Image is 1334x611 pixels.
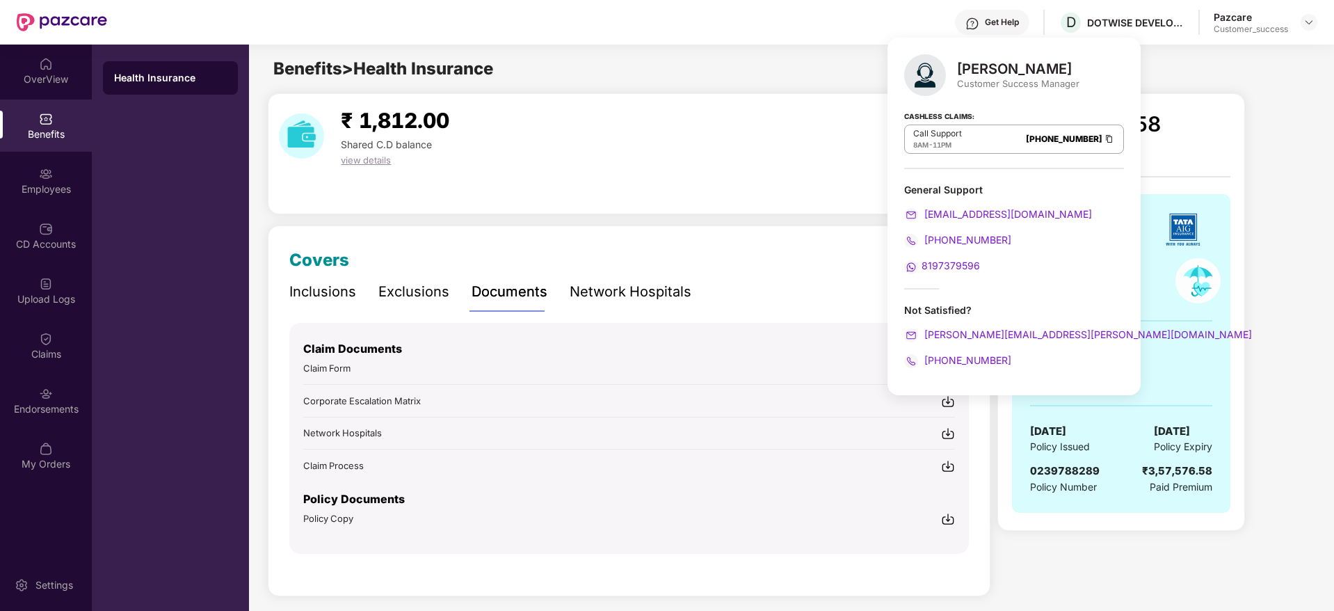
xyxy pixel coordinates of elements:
img: svg+xml;base64,PHN2ZyB4bWxucz0iaHR0cDovL3d3dy53My5vcmcvMjAwMC9zdmciIHdpZHRoPSIyMCIgaGVpZ2h0PSIyMC... [904,260,918,274]
div: Customer_success [1214,24,1288,35]
a: [PHONE_NUMBER] [904,234,1011,246]
strong: Cashless Claims: [904,108,974,123]
span: 8197379596 [922,260,980,271]
div: Not Satisfied? [904,303,1124,368]
span: Claim Form [303,363,351,374]
div: Health Insurance [114,71,227,85]
div: General Support [904,183,1124,274]
img: svg+xml;base64,PHN2ZyBpZD0iRG93bmxvYWQtMjR4MjQiIHhtbG5zPSJodHRwOi8vd3d3LnczLm9yZy8yMDAwL3N2ZyIgd2... [941,459,955,473]
img: svg+xml;base64,PHN2ZyBpZD0iQ2xhaW0iIHhtbG5zPSJodHRwOi8vd3d3LnczLm9yZy8yMDAwL3N2ZyIgd2lkdGg9IjIwIi... [39,332,53,346]
div: Customer Success Manager [957,77,1079,90]
div: Not Satisfied? [904,303,1124,317]
span: Policy Issued [1030,439,1090,454]
img: New Pazcare Logo [17,13,107,31]
span: [PHONE_NUMBER] [922,354,1011,366]
img: svg+xml;base64,PHN2ZyBpZD0iQ0RfQWNjb3VudHMiIGRhdGEtbmFtZT0iQ0QgQWNjb3VudHMiIHhtbG5zPSJodHRwOi8vd3... [39,222,53,236]
img: svg+xml;base64,PHN2ZyBpZD0iSG9tZSIgeG1sbnM9Imh0dHA6Ly93d3cudzMub3JnLzIwMDAvc3ZnIiB3aWR0aD0iMjAiIG... [39,57,53,71]
div: Settings [31,578,77,592]
img: svg+xml;base64,PHN2ZyBpZD0iTXlfT3JkZXJzIiBkYXRhLW5hbWU9Ik15IE9yZGVycyIgeG1sbnM9Imh0dHA6Ly93d3cudz... [39,442,53,456]
div: ₹3,57,576.58 [1142,463,1212,479]
span: [EMAIL_ADDRESS][DOMAIN_NAME] [922,208,1092,220]
img: svg+xml;base64,PHN2ZyBpZD0iU2V0dGluZy0yMHgyMCIgeG1sbnM9Imh0dHA6Ly93d3cudzMub3JnLzIwMDAvc3ZnIiB3aW... [15,578,29,592]
span: Policy Number [1030,481,1097,493]
span: [DATE] [1154,423,1190,440]
img: download [279,113,324,159]
p: Claim Documents [303,340,955,358]
span: [DATE] [1030,423,1066,440]
span: view details [341,154,391,166]
img: svg+xml;base64,PHN2ZyBpZD0iQmVuZWZpdHMiIHhtbG5zPSJodHRwOi8vd3d3LnczLm9yZy8yMDAwL3N2ZyIgd2lkdGg9Ij... [39,112,53,126]
img: svg+xml;base64,PHN2ZyBpZD0iRG93bmxvYWQtMjR4MjQiIHhtbG5zPSJodHRwOi8vd3d3LnczLm9yZy8yMDAwL3N2ZyIgd2... [941,427,955,441]
div: - [913,139,962,150]
span: Benefits > Health Insurance [273,58,493,79]
a: [EMAIL_ADDRESS][DOMAIN_NAME] [904,208,1092,220]
a: [PERSON_NAME][EMAIL_ADDRESS][PERSON_NAME][DOMAIN_NAME] [904,328,1252,340]
img: svg+xml;base64,PHN2ZyBpZD0iRHJvcGRvd24tMzJ4MzIiIHhtbG5zPSJodHRwOi8vd3d3LnczLm9yZy8yMDAwL3N2ZyIgd2... [1303,17,1315,28]
div: Inclusions [289,281,356,303]
img: svg+xml;base64,PHN2ZyBpZD0iRW5kb3JzZW1lbnRzIiB4bWxucz0iaHR0cDovL3d3dy53My5vcmcvMjAwMC9zdmciIHdpZH... [39,387,53,401]
img: svg+xml;base64,PHN2ZyBpZD0iRG93bmxvYWQtMjR4MjQiIHhtbG5zPSJodHRwOi8vd3d3LnczLm9yZy8yMDAwL3N2ZyIgd2... [941,395,955,408]
p: Call Support [913,128,962,139]
img: svg+xml;base64,PHN2ZyB4bWxucz0iaHR0cDovL3d3dy53My5vcmcvMjAwMC9zdmciIHdpZHRoPSIyMCIgaGVpZ2h0PSIyMC... [904,234,918,248]
span: Network Hospitals [303,427,382,438]
span: 11PM [933,141,951,149]
div: Get Help [985,17,1019,28]
p: Policy Documents [303,491,955,508]
div: Pazcare [1214,10,1288,24]
span: [PHONE_NUMBER] [922,234,1011,246]
a: 8197379596 [904,260,980,271]
div: Network Hospitals [570,281,691,303]
span: 8AM [913,141,929,149]
img: svg+xml;base64,PHN2ZyBpZD0iVXBsb2FkX0xvZ3MiIGRhdGEtbmFtZT0iVXBsb2FkIExvZ3MiIHhtbG5zPSJodHRwOi8vd3... [39,277,53,291]
span: D [1066,14,1076,31]
span: Paid Premium [1150,479,1212,495]
img: Clipboard Icon [1104,133,1115,145]
img: insurerLogo [1159,205,1207,254]
div: [PERSON_NAME] [957,61,1079,77]
span: 0239788289 [1030,464,1100,477]
a: [PHONE_NUMBER] [904,354,1011,366]
span: Policy Copy [303,513,353,524]
img: svg+xml;base64,PHN2ZyB4bWxucz0iaHR0cDovL3d3dy53My5vcmcvMjAwMC9zdmciIHdpZHRoPSIyMCIgaGVpZ2h0PSIyMC... [904,328,918,342]
span: [PERSON_NAME][EMAIL_ADDRESS][PERSON_NAME][DOMAIN_NAME] [922,328,1252,340]
img: svg+xml;base64,PHN2ZyBpZD0iRW1wbG95ZWVzIiB4bWxucz0iaHR0cDovL3d3dy53My5vcmcvMjAwMC9zdmciIHdpZHRoPS... [39,167,53,181]
div: Exclusions [378,281,449,303]
img: svg+xml;base64,PHN2ZyBpZD0iRG93bmxvYWQtMjR4MjQiIHhtbG5zPSJodHRwOi8vd3d3LnczLm9yZy8yMDAwL3N2ZyIgd2... [941,512,955,526]
div: General Support [904,183,1124,196]
span: Claim Process [303,460,364,471]
span: Policy Expiry [1154,439,1212,454]
span: Corporate Escalation Matrix [303,395,421,406]
div: Documents [472,281,547,303]
img: svg+xml;base64,PHN2ZyB4bWxucz0iaHR0cDovL3d3dy53My5vcmcvMjAwMC9zdmciIHdpZHRoPSIyMCIgaGVpZ2h0PSIyMC... [904,354,918,368]
img: svg+xml;base64,PHN2ZyB4bWxucz0iaHR0cDovL3d3dy53My5vcmcvMjAwMC9zdmciIHdpZHRoPSIyMCIgaGVpZ2h0PSIyMC... [904,208,918,222]
a: [PHONE_NUMBER] [1026,134,1102,144]
img: policyIcon [1175,258,1221,303]
span: ₹ 1,812.00 [341,108,449,133]
span: Covers [289,250,349,270]
div: DOTWISE DEVELOPMENT AND CREATIVE PRIVATE LIMITED [1087,16,1184,29]
img: svg+xml;base64,PHN2ZyB4bWxucz0iaHR0cDovL3d3dy53My5vcmcvMjAwMC9zdmciIHhtbG5zOnhsaW5rPSJodHRwOi8vd3... [904,54,946,96]
img: svg+xml;base64,PHN2ZyBpZD0iSGVscC0zMngzMiIgeG1sbnM9Imh0dHA6Ly93d3cudzMub3JnLzIwMDAvc3ZnIiB3aWR0aD... [965,17,979,31]
span: Shared C.D balance [341,138,432,150]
